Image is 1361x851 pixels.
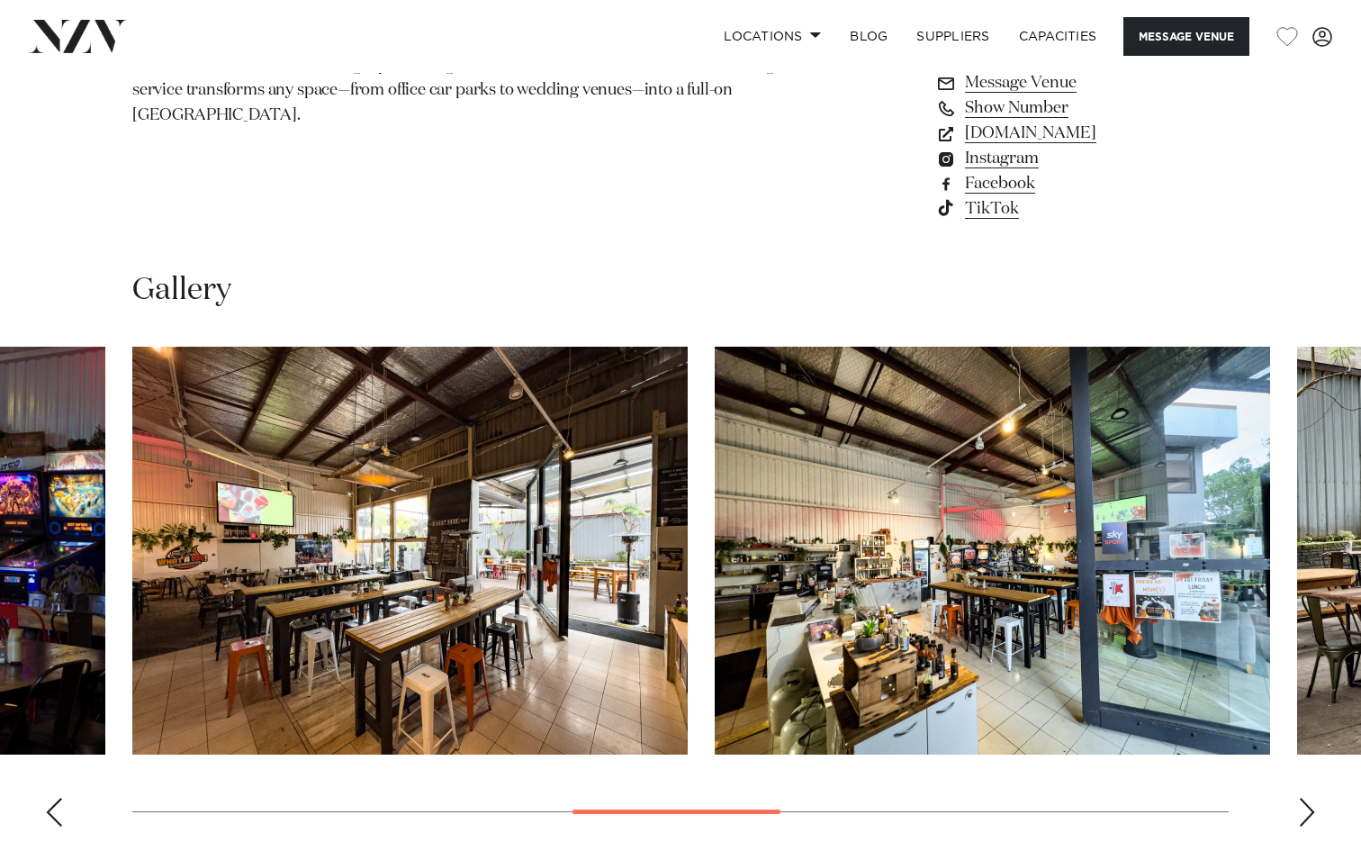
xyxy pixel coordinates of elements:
a: Facebook [935,171,1229,196]
a: Instagram [935,146,1229,171]
a: [DOMAIN_NAME] [935,121,1229,146]
h2: Gallery [132,270,231,311]
a: TikTok [935,196,1229,222]
a: Show Number [935,95,1229,121]
img: nzv-logo.png [29,20,127,52]
img: Event space at WhatABBQ! [132,347,688,755]
a: SUPPLIERS [902,17,1004,56]
a: Capacities [1005,17,1112,56]
a: BLOG [835,17,902,56]
a: Message Venue [935,70,1229,95]
a: Locations [709,17,835,56]
swiper-slide: 5 / 10 [132,347,688,755]
button: Message Venue [1123,17,1249,56]
swiper-slide: 6 / 10 [715,347,1270,755]
img: Indoor space for hire at WhatABBQ! in New Lynn [715,347,1270,755]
